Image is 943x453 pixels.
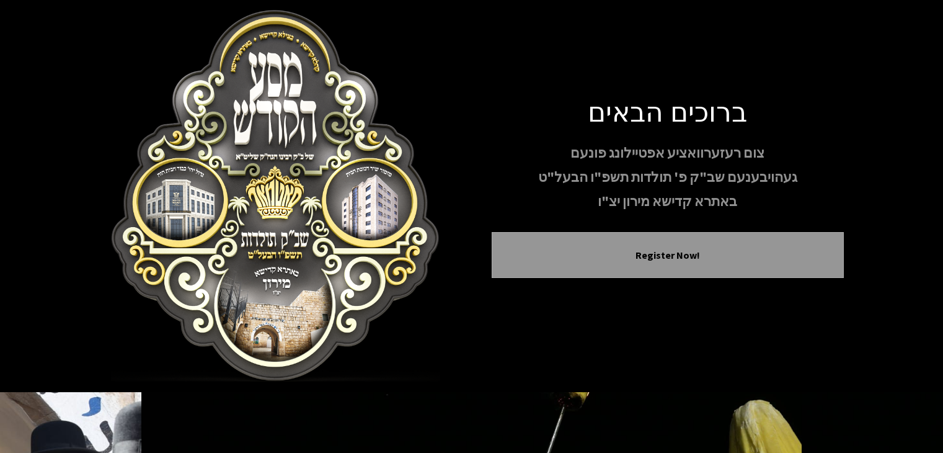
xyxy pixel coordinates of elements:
[492,191,844,212] p: באתרא קדישא מירון יצ"ו
[507,248,828,262] button: Register Now!
[492,94,844,127] h1: ברוכים הבאים
[492,142,844,164] p: צום רעזערוואציע אפטיילונג פונעם
[492,166,844,188] p: געהויבענעם שב"ק פ' תולדות תשפ"ו הבעל"ט
[100,10,452,382] img: Meron Toldos Logo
